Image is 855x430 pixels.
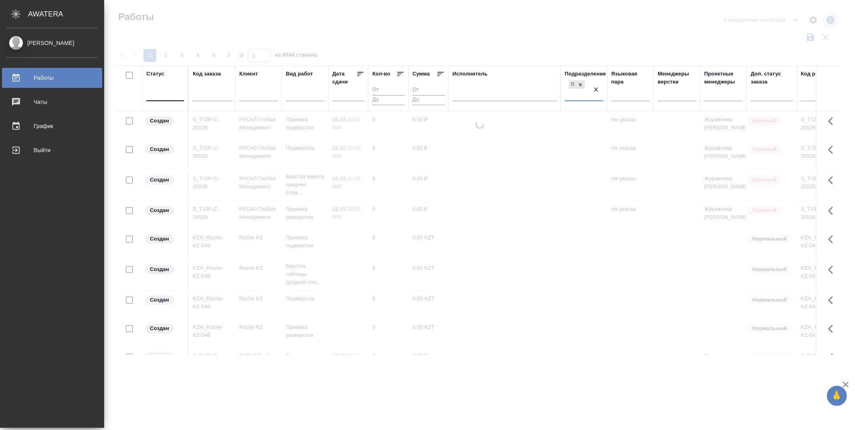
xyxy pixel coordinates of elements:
[239,70,258,78] div: Клиент
[2,116,102,136] a: График
[412,95,445,105] input: До
[144,205,184,216] div: Заказ еще не согласован с клиентом, искать исполнителей рано
[150,176,169,184] p: Создан
[2,140,102,160] a: Выйти
[569,80,576,89] div: DTPlight
[150,265,169,273] p: Создан
[372,95,404,105] input: До
[332,70,356,86] div: Дата сдачи
[150,353,169,361] p: Создан
[150,235,169,243] p: Создан
[144,234,184,245] div: Заказ еще не согласован с клиентом, искать исполнителей рано
[150,145,169,153] p: Создан
[144,295,184,306] div: Заказ еще не согласован с клиентом, искать исполнителей рано
[2,68,102,88] a: Работы
[658,70,696,86] div: Менеджеры верстки
[193,70,221,78] div: Код заказа
[823,291,843,310] button: Здесь прячутся важные кнопки
[144,116,184,126] div: Заказ еще не согласован с клиентом, искать исполнителей рано
[823,201,843,220] button: Здесь прячутся важные кнопки
[823,230,843,249] button: Здесь прячутся важные кнопки
[144,264,184,275] div: Заказ еще не согласован с клиентом, искать исполнителей рано
[565,70,606,78] div: Подразделение
[823,319,843,338] button: Здесь прячутся важные кнопки
[823,171,843,190] button: Здесь прячутся важные кнопки
[150,296,169,304] p: Создан
[144,323,184,334] div: Заказ еще не согласован с клиентом, искать исполнителей рано
[823,112,843,131] button: Здесь прячутся важные кнопки
[823,348,843,367] button: Здесь прячутся важные кнопки
[830,387,844,404] span: 🙏
[150,117,169,125] p: Создан
[6,144,98,156] div: Выйти
[827,386,847,406] button: 🙏
[286,70,313,78] div: Вид работ
[372,70,390,78] div: Кол-во
[6,39,98,47] div: [PERSON_NAME]
[144,175,184,185] div: Заказ еще не согласован с клиентом, искать исполнителей рано
[801,70,832,78] div: Код работы
[6,72,98,84] div: Работы
[453,70,488,78] div: Исполнитель
[2,92,102,112] a: Чаты
[372,85,404,95] input: От
[144,144,184,155] div: Заказ еще не согласован с клиентом, искать исполнителей рано
[704,70,743,86] div: Проектные менеджеры
[412,85,445,95] input: От
[6,120,98,132] div: График
[6,96,98,108] div: Чаты
[611,70,650,86] div: Языковая пара
[144,352,184,363] div: Заказ еще не согласован с клиентом, искать исполнителей рано
[150,324,169,332] p: Создан
[150,206,169,214] p: Создан
[823,140,843,159] button: Здесь прячутся важные кнопки
[751,70,793,86] div: Доп. статус заказа
[146,70,164,78] div: Статус
[28,6,104,22] div: AWATERA
[568,79,586,90] div: DTPlight
[412,70,430,78] div: Сумма
[823,260,843,279] button: Здесь прячутся важные кнопки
